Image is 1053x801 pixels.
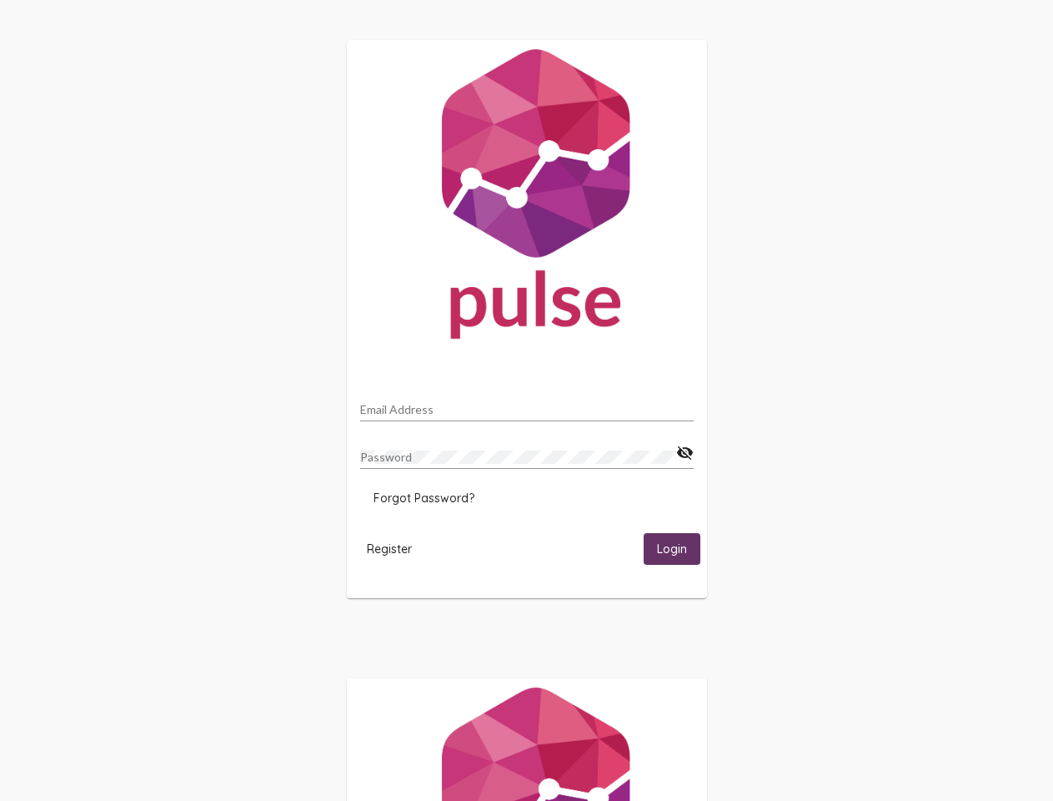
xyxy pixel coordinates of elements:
span: Register [367,542,412,557]
img: Pulse For Good Logo [347,40,707,355]
button: Register [354,533,425,564]
span: Login [657,542,687,557]
button: Login [644,533,700,564]
button: Forgot Password? [360,483,488,513]
span: Forgot Password? [374,491,474,506]
mat-icon: visibility_off [676,443,694,463]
